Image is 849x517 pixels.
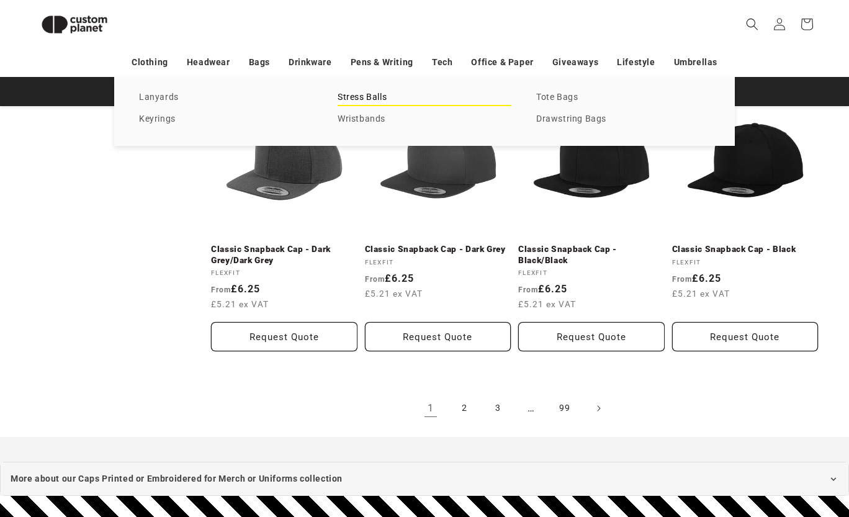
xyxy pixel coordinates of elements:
[187,52,230,73] a: Headwear
[674,52,717,73] a: Umbrellas
[289,52,331,73] a: Drinkware
[518,244,665,266] a: Classic Snapback Cap - Black/Black
[471,52,533,73] a: Office & Paper
[365,244,511,255] a: Classic Snapback Cap - Dark Grey
[552,52,598,73] a: Giveaways
[617,52,655,73] a: Lifestyle
[11,471,343,487] span: More about our Caps Printed or Embroidered for Merch or Uniforms collection
[249,52,270,73] a: Bags
[31,5,118,44] img: Custom Planet
[417,395,444,422] a: Page 1
[739,11,766,38] summary: Search
[787,457,849,517] iframe: Chat Widget
[518,322,665,351] button: Request Quote
[139,111,313,128] a: Keyrings
[585,395,612,422] a: Next page
[551,395,578,422] a: Page 99
[338,111,511,128] a: Wristbands
[536,111,710,128] a: Drawstring Bags
[139,89,313,106] a: Lanyards
[536,89,710,106] a: Tote Bags
[672,322,819,351] button: Request Quote
[211,395,818,422] nav: Pagination
[211,322,357,351] button: Request Quote
[484,395,511,422] a: Page 3
[211,244,357,266] a: Classic Snapback Cap - Dark Grey/Dark Grey
[672,244,819,255] a: Classic Snapback Cap - Black
[338,89,511,106] a: Stress Balls
[365,322,511,351] button: Request Quote
[518,395,545,422] span: …
[451,395,478,422] a: Page 2
[351,52,413,73] a: Pens & Writing
[432,52,452,73] a: Tech
[132,52,168,73] a: Clothing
